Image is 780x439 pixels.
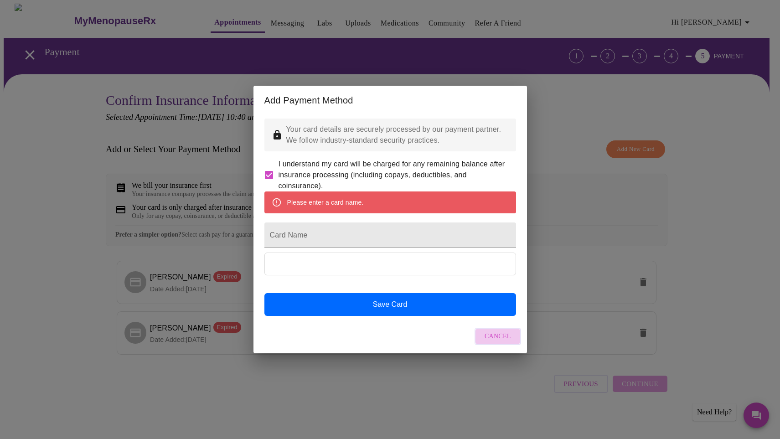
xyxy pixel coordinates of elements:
p: Your card details are securely processed by our payment partner. We follow industry-standard secu... [286,124,509,146]
span: I understand my card will be charged for any remaining balance after insurance processing (includ... [279,159,509,191]
button: Save Card [264,293,516,316]
span: Cancel [485,331,511,342]
div: Please enter a card name. [287,194,364,211]
iframe: Secure Credit Card Form [265,253,516,275]
button: Cancel [475,328,521,346]
h2: Add Payment Method [264,93,516,108]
